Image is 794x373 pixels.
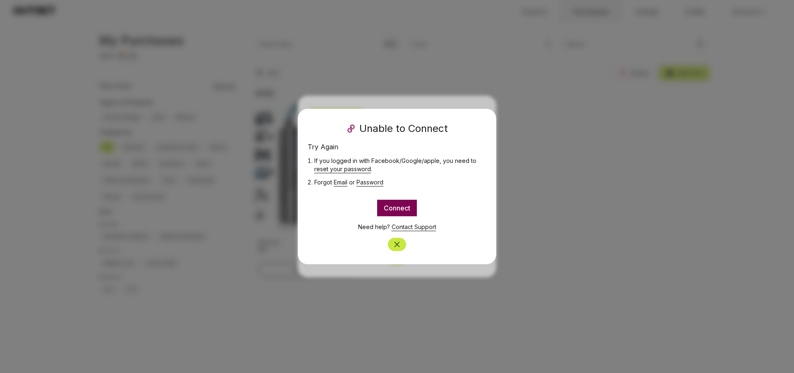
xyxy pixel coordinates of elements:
a: Email [334,179,347,186]
span: Unable to Connect [359,122,448,135]
a: Password [356,179,383,186]
button: Close [388,238,406,251]
a: Contact Support [392,223,436,230]
div: Forgot or [314,178,480,186]
p: Need help? [308,223,486,231]
a: reset your password [314,165,371,172]
li: If you logged in with Facebook/Google/apple, you need to . [314,157,480,178]
div: Try Again [308,142,486,157]
button: Connect [377,200,417,216]
img: Poshmark logo [346,124,356,134]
